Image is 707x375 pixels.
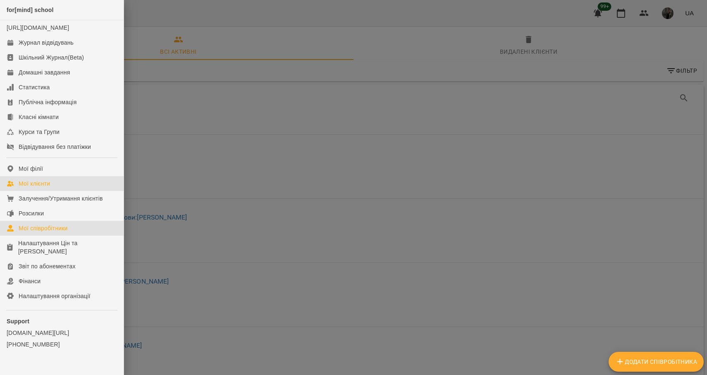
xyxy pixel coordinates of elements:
div: Домашні завдання [19,68,70,76]
a: [DOMAIN_NAME][URL] [7,329,117,337]
span: Додати співробітника [615,357,697,367]
div: Шкільний Журнал(Beta) [19,53,84,62]
button: Додати співробітника [609,352,704,372]
div: Мої філії [19,165,43,173]
div: Фінанси [19,277,41,285]
p: Support [7,317,117,325]
div: Публічна інформація [19,98,76,106]
a: [PHONE_NUMBER] [7,340,117,349]
a: [URL][DOMAIN_NAME] [7,24,69,31]
div: Курси та Групи [19,128,60,136]
span: for[mind] school [7,7,54,13]
div: Відвідування без платіжки [19,143,91,151]
div: Мої клієнти [19,179,50,188]
div: Класні кімнати [19,113,59,121]
div: Залучення/Утримання клієнтів [19,194,103,203]
div: Налаштування Цін та [PERSON_NAME] [18,239,117,256]
div: Журнал відвідувань [19,38,74,47]
div: Розсилки [19,209,44,217]
div: Звіт по абонементах [19,262,76,270]
div: Налаштування організації [19,292,91,300]
div: Статистика [19,83,50,91]
div: Мої співробітники [19,224,68,232]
